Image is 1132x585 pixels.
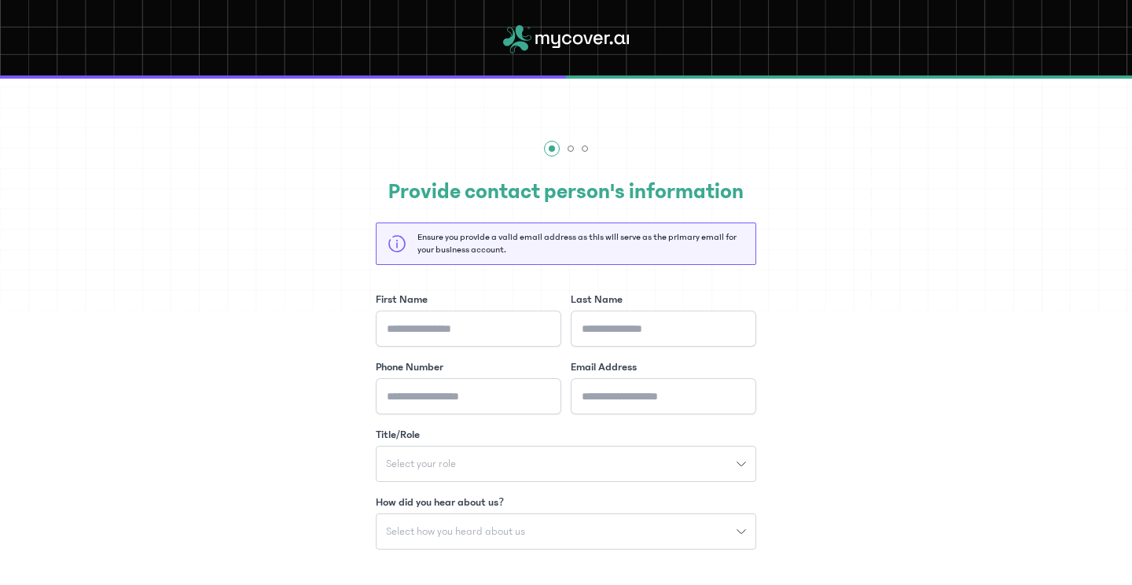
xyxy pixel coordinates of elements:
label: Email Address [571,359,637,375]
h2: Provide contact person's information [376,175,756,208]
label: How did you hear about us? [376,495,504,510]
span: Select your role [377,458,465,469]
label: Last Name [571,292,623,307]
label: First Name [376,292,428,307]
label: Phone Number [376,359,443,375]
button: Select how you heard about us [376,513,756,550]
label: Title/Role [376,427,420,443]
button: Select your role [376,446,756,482]
span: Select how you heard about us [377,526,535,537]
p: Ensure you provide a valid email address as this will serve as the primary email for your busines... [417,231,744,256]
